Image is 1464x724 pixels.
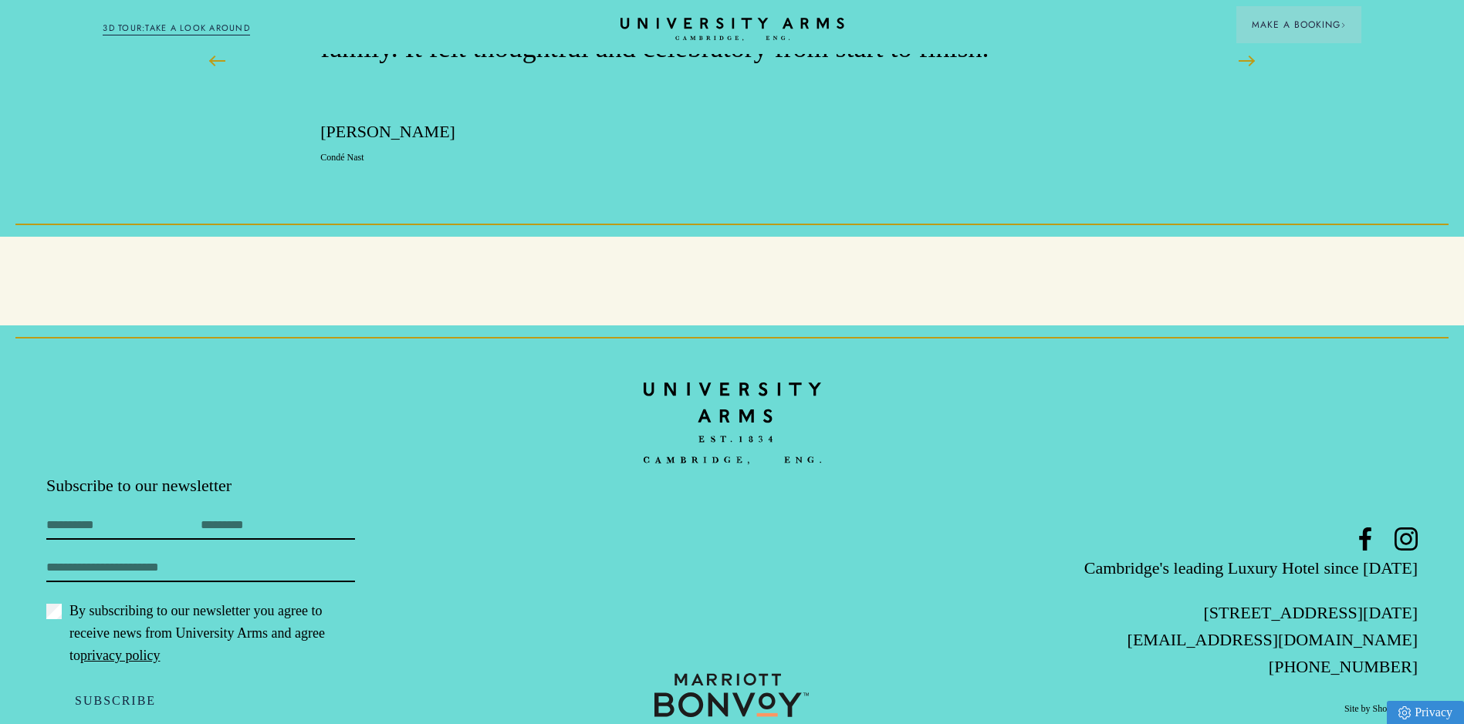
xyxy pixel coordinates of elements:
button: Make a BookingArrow icon [1236,6,1361,43]
input: By subscribing to our newsletter you agree to receive news from University Arms and agree topriva... [46,604,62,619]
label: By subscribing to our newsletter you agree to receive news from University Arms and agree to [46,600,355,667]
button: Previous Slide [198,42,237,80]
p: [PERSON_NAME] [320,120,1090,143]
a: 3D TOUR:TAKE A LOOK AROUND [103,22,250,35]
p: Condé Nast [320,151,1090,164]
a: [EMAIL_ADDRESS][DOMAIN_NAME] [1128,630,1418,649]
p: Subscribe to our newsletter [46,474,503,497]
a: Facebook [1354,527,1377,551]
button: Next Slide [1227,42,1266,80]
a: Instagram [1395,527,1418,551]
span: Make a Booking [1252,18,1346,32]
button: Subscribe [46,685,184,717]
a: Site by Show + Tell [1344,702,1418,716]
img: 0b373a9250846ddb45707c9c41e4bd95.svg [654,673,809,717]
img: bc90c398f2f6aa16c3ede0e16ee64a97.svg [644,372,821,475]
a: privacy policy [80,648,160,663]
img: Arrow icon [1341,22,1346,28]
p: [STREET_ADDRESS][DATE] [961,599,1418,626]
img: Privacy [1398,706,1411,719]
a: Home [644,372,821,474]
p: Cambridge's leading Luxury Hotel since [DATE] [961,554,1418,581]
a: [PHONE_NUMBER] [1269,657,1418,676]
a: Privacy [1387,701,1464,724]
a: Home [620,18,844,42]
